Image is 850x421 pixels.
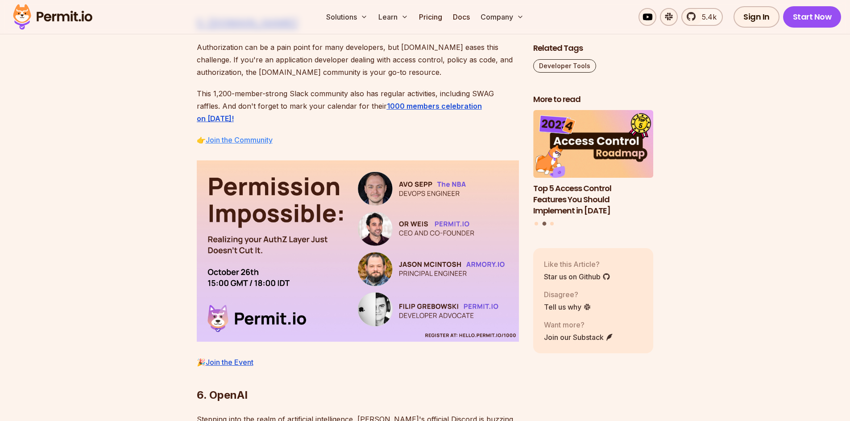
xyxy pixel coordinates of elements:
[697,12,717,22] span: 5.4k
[544,332,614,343] a: Join our Substack
[542,222,546,226] button: Go to slide 2
[544,259,610,270] p: Like this Article?
[544,302,591,312] a: Tell us why
[544,289,591,300] p: Disagree?
[544,319,614,330] p: Want more?
[533,59,596,73] a: Developer Tools
[533,110,654,227] div: Posts
[734,6,780,28] a: Sign In
[533,183,654,216] h3: Top 5 Access Control Features You Should Implement in [DATE]
[197,87,519,125] p: This 1,200-member-strong Slack community also has regular activities, including SWAG raffles. And...
[533,94,654,105] h2: More to read
[533,110,654,178] img: Top 5 Access Control Features You Should Implement in 2024
[197,134,519,146] p: 👉
[449,8,473,26] a: Docs
[533,43,654,54] h2: Related Tags
[535,222,538,225] button: Go to slide 1
[681,8,723,26] a: 5.4k
[550,222,554,225] button: Go to slide 3
[783,6,842,28] a: Start Now
[323,8,371,26] button: Solutions
[197,41,519,78] p: Authorization can be a pain point for many developers, but [DOMAIN_NAME] eases this challenge. If...
[9,2,96,32] img: Permit logo
[206,358,253,367] a: Join the Event
[415,8,446,26] a: Pricing
[197,160,519,341] img: March meetup banner - Detailed (1).jpg
[533,110,654,217] a: Top 5 Access Control Features You Should Implement in 2024Top 5 Access Control Features You Shoul...
[375,8,412,26] button: Learn
[544,271,610,282] a: Star us on Github
[533,110,654,217] li: 2 of 3
[197,356,519,368] p: 🎉
[197,352,519,402] h2: 6. OpenAI
[477,8,527,26] button: Company
[206,135,273,144] a: Join the Community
